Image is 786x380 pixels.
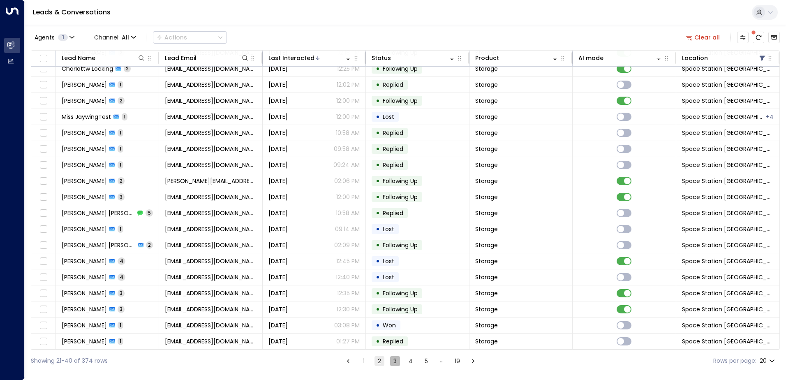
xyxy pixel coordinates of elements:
div: Actions [157,34,187,41]
span: Yesterday [268,113,288,121]
span: Storage [475,193,498,201]
div: • [376,286,380,300]
span: Sep 12, 2025 [268,321,288,329]
p: 10:58 AM [336,129,360,137]
span: Johnstonwendy1975@gmail.com [165,161,256,169]
span: Phil Clegg [62,273,107,281]
span: Sep 13, 2025 [268,289,288,297]
a: Leads & Conversations [33,7,111,17]
span: Michaela Hoshang [62,209,135,217]
span: Yesterday [268,97,288,105]
div: • [376,238,380,252]
button: Clear all [682,32,724,43]
div: • [376,190,380,204]
span: Yesterday [268,145,288,153]
p: 12:02 PM [337,81,360,89]
span: Replied [383,337,403,345]
span: Space Station Doncaster [682,145,774,153]
span: Yesterday [268,161,288,169]
div: Product [475,53,559,63]
span: 5 [146,209,153,216]
span: Space Station Doncaster [682,257,774,265]
span: Replied [383,209,403,217]
span: Toggle select row [38,80,49,90]
span: Storage [475,209,498,217]
span: Toggle select row [38,128,49,138]
span: Space Station Doncaster [682,97,774,105]
span: Space Station Doncaster [682,65,774,73]
span: willaustin1987@gmail.com [165,225,256,233]
span: Graham Davis [62,305,107,313]
p: 09:58 AM [334,145,360,153]
span: 1 [58,34,68,41]
div: Lead Email [165,53,249,63]
p: 12:00 PM [336,97,360,105]
span: Yesterday [268,81,288,89]
span: Space Station Doncaster [682,337,774,345]
div: Lead Name [62,53,95,63]
span: Storage [475,65,498,73]
span: Toggle select row [38,320,49,331]
span: Lost [383,113,394,121]
button: Go to page 19 [453,356,462,366]
span: Yesterday [268,129,288,137]
span: Following Up [383,97,418,105]
span: Storage [475,97,498,105]
span: 4 [118,273,125,280]
span: Sep 14, 2025 [268,177,288,185]
span: Following Up [383,193,418,201]
span: Toggle select row [38,272,49,283]
p: 03:08 PM [334,321,360,329]
span: michaelahoshang45@gmail.com [165,209,256,217]
span: 2 [118,177,125,184]
span: 1 [118,161,123,168]
span: There are new threads available. Refresh the grid to view the latest updates. [753,32,764,43]
p: 09:24 AM [333,161,360,169]
span: nday12331@gmail.com [165,129,256,137]
span: Sep 13, 2025 [268,241,288,249]
span: Storage [475,129,498,137]
div: Last Interacted [268,53,352,63]
div: Product [475,53,499,63]
nav: pagination navigation [343,356,479,366]
span: Storage [475,289,498,297]
span: Charlottw Locking [62,65,113,73]
span: inkeddemon1985@icloud.com [165,145,256,153]
span: Storage [475,177,498,185]
span: mylestingey@icloud.com [165,321,256,329]
div: Status [372,53,455,63]
div: Last Interacted [268,53,314,63]
span: Sep 12, 2025 [268,337,288,345]
span: 3 [118,306,125,313]
div: Location [682,53,708,63]
p: 12:35 PM [337,289,360,297]
span: Toggle select row [38,304,49,315]
div: • [376,174,380,188]
span: Toggle select row [38,144,49,154]
span: Toggle select row [38,288,49,299]
span: 2 [124,65,131,72]
p: 12:25 PM [337,65,360,73]
div: AI mode [578,53,603,63]
div: • [376,254,380,268]
span: Simon Maskrey [62,81,107,89]
span: Storage [475,145,498,153]
span: Space Station Doncaster [682,289,774,297]
span: Sep 14, 2025 [268,225,288,233]
span: Toggle select row [38,224,49,234]
span: Toggle select row [38,240,49,250]
span: Myles Tingey [62,321,107,329]
p: 09:14 AM [335,225,360,233]
div: 20 [760,355,777,367]
span: Space Station Doncaster [682,241,774,249]
span: Following Up [383,177,418,185]
span: Following Up [383,289,418,297]
span: Space Station Doncaster [682,321,774,329]
span: Replied [383,145,403,153]
div: Space Station Uxbridge,Space Station Doncaster,Space Station Chiswick,Space Station Wakefield [766,113,774,121]
span: neilmidd84@gmail.com [165,97,256,105]
span: Storage [475,241,498,249]
span: Channel: [91,32,139,43]
span: jacksoden@hotmail.com [165,193,256,201]
span: Garrett Buckley [62,337,107,345]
